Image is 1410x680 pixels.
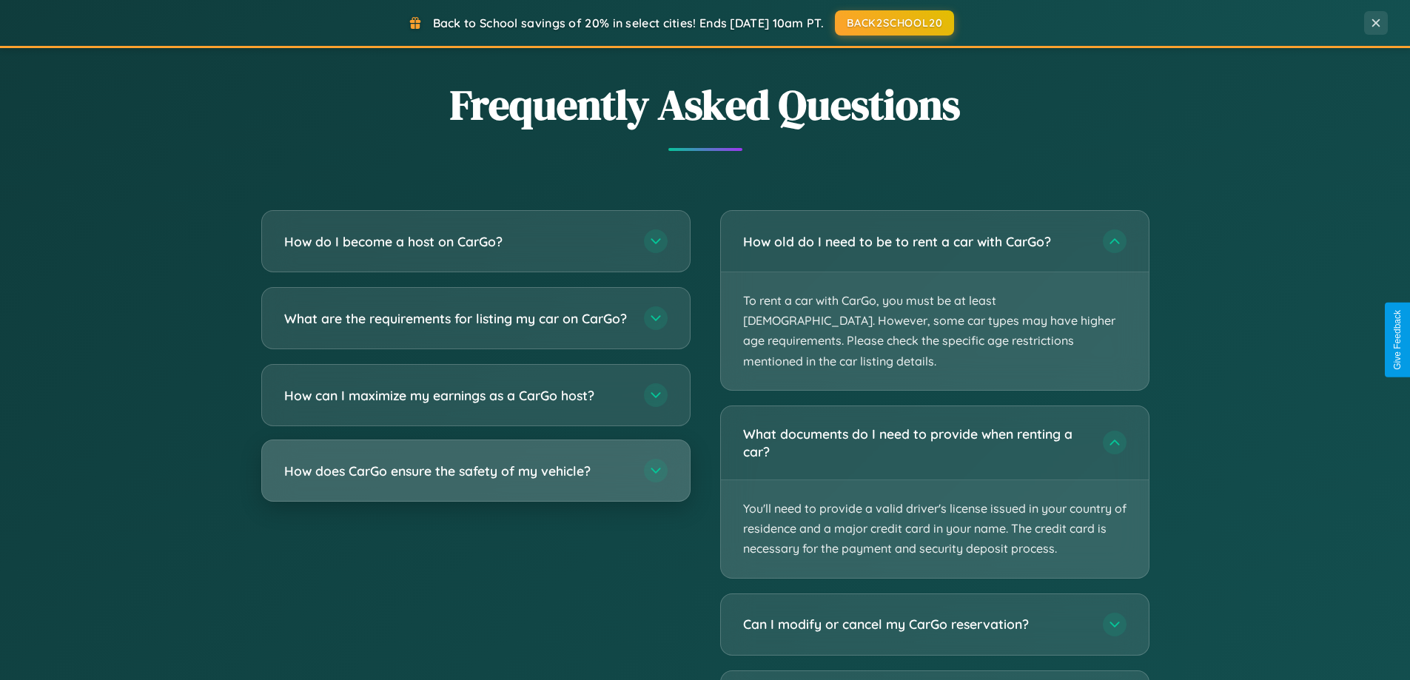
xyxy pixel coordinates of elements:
[743,425,1088,461] h3: What documents do I need to provide when renting a car?
[284,386,629,405] h3: How can I maximize my earnings as a CarGo host?
[284,309,629,328] h3: What are the requirements for listing my car on CarGo?
[721,480,1149,578] p: You'll need to provide a valid driver's license issued in your country of residence and a major c...
[721,272,1149,390] p: To rent a car with CarGo, you must be at least [DEMOGRAPHIC_DATA]. However, some car types may ha...
[1392,310,1403,370] div: Give Feedback
[261,76,1149,133] h2: Frequently Asked Questions
[284,232,629,251] h3: How do I become a host on CarGo?
[284,462,629,480] h3: How does CarGo ensure the safety of my vehicle?
[433,16,824,30] span: Back to School savings of 20% in select cities! Ends [DATE] 10am PT.
[743,232,1088,251] h3: How old do I need to be to rent a car with CarGo?
[743,615,1088,633] h3: Can I modify or cancel my CarGo reservation?
[835,10,954,36] button: BACK2SCHOOL20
